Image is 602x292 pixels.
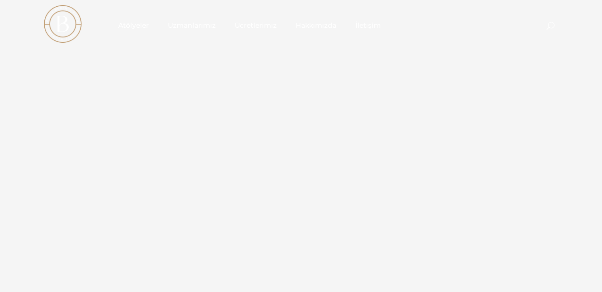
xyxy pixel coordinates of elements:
[235,21,277,30] span: Ücretlerimiz
[296,21,336,30] span: Hakkımızda
[109,6,158,45] a: Atölyeler
[158,6,225,45] a: Uzmanlarımız
[346,6,390,45] a: İletişim
[355,21,381,30] span: İletişim
[286,6,346,45] a: Hakkımızda
[168,21,216,30] span: Uzmanlarımız
[118,21,149,30] span: Atölyeler
[225,6,286,45] a: Ücretlerimiz
[44,5,82,43] img: light logo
